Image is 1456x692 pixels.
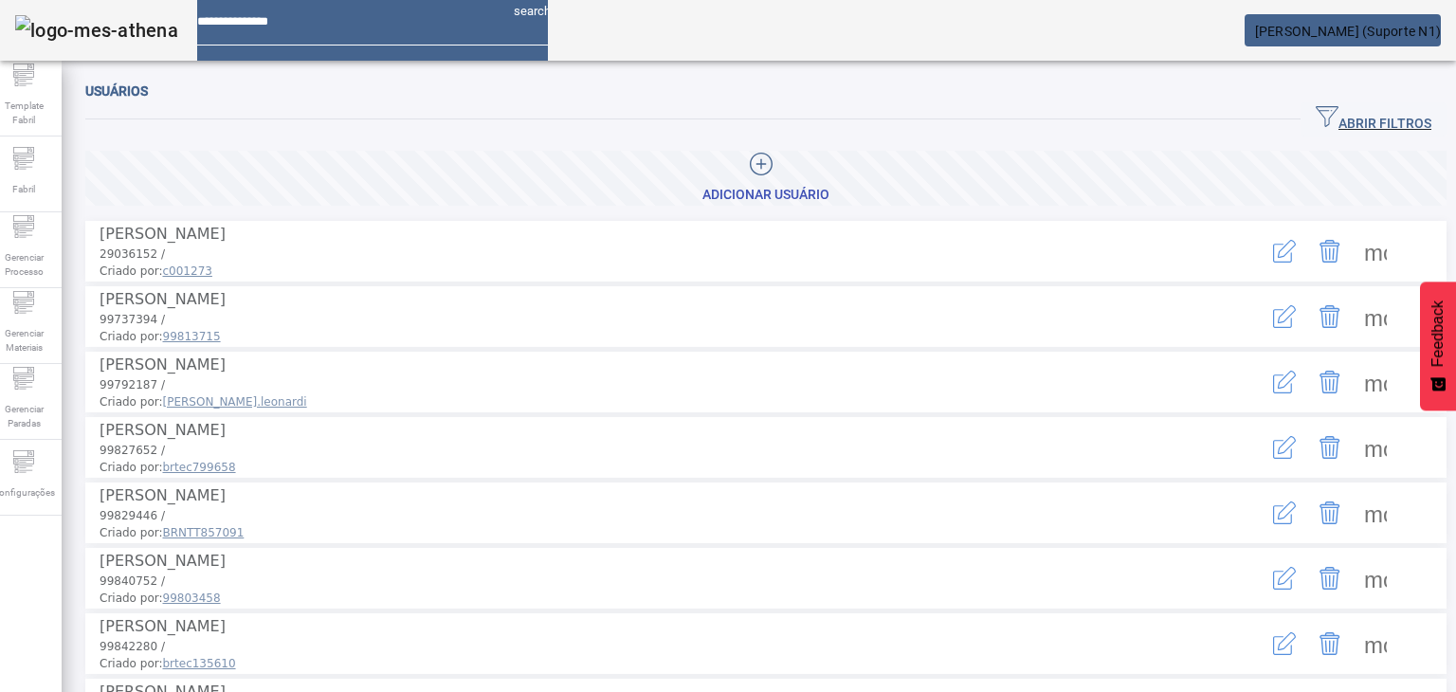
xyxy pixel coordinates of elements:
[1353,621,1398,666] button: Mais
[100,313,165,326] span: 99737394 /
[85,83,148,99] span: Usuários
[15,15,178,46] img: logo-mes-athena
[7,176,41,202] span: Fabril
[100,590,1218,607] span: Criado por:
[100,486,226,504] span: [PERSON_NAME]
[100,552,226,570] span: [PERSON_NAME]
[100,247,165,261] span: 29036152 /
[1307,490,1353,536] button: Delete
[100,421,226,439] span: [PERSON_NAME]
[100,263,1218,280] span: Criado por:
[1307,359,1353,405] button: Delete
[1316,105,1431,134] span: ABRIR FILTROS
[163,264,212,278] span: c001273
[1307,425,1353,470] button: Delete
[163,461,236,474] span: brtec799658
[163,526,245,539] span: BRNTT857091
[100,355,226,373] span: [PERSON_NAME]
[1301,102,1447,137] button: ABRIR FILTROS
[1353,555,1398,601] button: Mais
[1420,282,1456,410] button: Feedback - Mostrar pesquisa
[163,330,221,343] span: 99813715
[100,524,1218,541] span: Criado por:
[100,574,165,588] span: 99840752 /
[100,225,226,243] span: [PERSON_NAME]
[100,444,165,457] span: 99827652 /
[100,393,1218,410] span: Criado por:
[100,328,1218,345] span: Criado por:
[1255,24,1442,39] span: [PERSON_NAME] (Suporte N1)
[163,657,236,670] span: brtec135610
[1353,490,1398,536] button: Mais
[100,655,1218,672] span: Criado por:
[1353,425,1398,470] button: Mais
[100,617,226,635] span: [PERSON_NAME]
[100,509,165,522] span: 99829446 /
[100,640,165,653] span: 99842280 /
[1429,300,1447,367] span: Feedback
[1353,359,1398,405] button: Mais
[1307,555,1353,601] button: Delete
[1307,294,1353,339] button: Delete
[100,378,165,392] span: 99792187 /
[163,395,307,409] span: [PERSON_NAME].leonardi
[1353,294,1398,339] button: Mais
[1307,228,1353,274] button: Delete
[100,459,1218,476] span: Criado por:
[85,151,1447,206] button: Adicionar Usuário
[702,186,829,205] div: Adicionar Usuário
[1353,228,1398,274] button: Mais
[1307,621,1353,666] button: Delete
[163,592,221,605] span: 99803458
[100,290,226,308] span: [PERSON_NAME]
